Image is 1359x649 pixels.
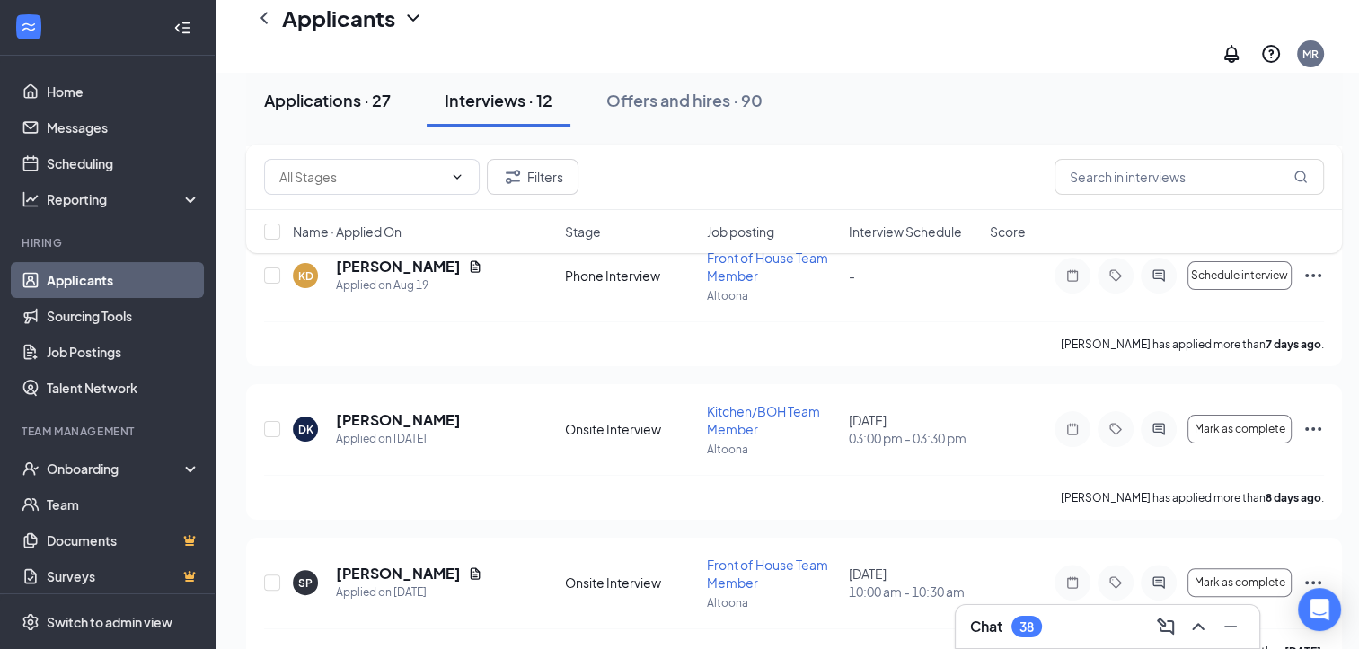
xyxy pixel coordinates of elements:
svg: Filter [502,166,524,188]
span: Mark as complete [1195,576,1285,589]
svg: Ellipses [1302,265,1324,286]
div: Reporting [47,190,201,208]
div: [DATE] [848,565,979,601]
b: 8 days ago [1266,491,1321,504]
span: Name · Applied On [293,223,402,241]
svg: UserCheck [22,460,40,478]
span: Front of House Team Member [707,250,828,284]
svg: Settings [22,613,40,631]
span: Score [990,223,1026,241]
span: Interview Schedule [848,223,961,241]
span: 10:00 am - 10:30 am [848,583,979,601]
div: Interviews · 12 [445,89,552,111]
svg: QuestionInfo [1260,43,1282,65]
button: Filter Filters [487,159,578,195]
h5: [PERSON_NAME] [336,410,461,430]
svg: Note [1062,422,1083,436]
button: Mark as complete [1187,415,1292,443]
svg: MagnifyingGlass [1293,170,1308,184]
svg: ActiveChat [1148,268,1169,283]
div: Applied on [DATE] [336,583,482,601]
a: Scheduling [47,145,200,181]
a: Messages [47,110,200,145]
a: Job Postings [47,334,200,370]
p: [PERSON_NAME] has applied more than . [1061,490,1324,505]
div: Applications · 27 [264,89,391,111]
b: 7 days ago [1266,338,1321,351]
input: Search in interviews [1055,159,1324,195]
div: Hiring [22,235,197,250]
a: Team [47,487,200,522]
span: Front of House Team Member [707,557,828,591]
span: Mark as complete [1195,423,1285,435]
a: Sourcing Tools [47,298,200,334]
h3: Chat [970,617,1002,636]
a: SurveysCrown [47,558,200,594]
div: DK [298,422,313,437]
svg: Collapse [173,19,191,37]
div: Open Intercom Messenger [1298,588,1341,631]
a: DocumentsCrown [47,522,200,558]
div: Onsite Interview [565,420,696,438]
svg: ChevronDown [450,170,464,184]
svg: Analysis [22,190,40,208]
svg: WorkstreamLogo [20,18,38,36]
div: Team Management [22,424,197,439]
a: Talent Network [47,370,200,406]
div: MR [1302,47,1319,62]
p: Altoona [707,442,838,457]
p: Altoona [707,595,838,610]
svg: Note [1062,268,1083,283]
div: Applied on [DATE] [336,430,461,448]
svg: Note [1062,575,1083,590]
span: Schedule interview [1191,269,1288,282]
button: ChevronUp [1184,612,1213,641]
div: KD [298,268,313,284]
svg: ActiveChat [1148,422,1169,436]
svg: ComposeMessage [1155,616,1177,637]
p: [PERSON_NAME] has applied more than . [1061,337,1324,352]
h1: Applicants [282,3,395,33]
div: [DATE] [848,411,979,447]
span: Job posting [707,223,774,241]
a: Applicants [47,262,200,298]
svg: Tag [1105,422,1126,436]
input: All Stages [279,167,443,187]
div: Offers and hires · 90 [606,89,763,111]
svg: Ellipses [1302,418,1324,440]
div: 38 [1019,619,1034,635]
p: Altoona [707,288,838,303]
h5: [PERSON_NAME] [336,564,461,583]
svg: Ellipses [1302,572,1324,593]
svg: Minimize [1220,616,1241,637]
a: Home [47,74,200,110]
div: Phone Interview [565,267,696,285]
div: SP [298,575,313,591]
button: Minimize [1216,612,1245,641]
button: Mark as complete [1187,568,1292,597]
svg: ChevronDown [402,7,424,29]
svg: ChevronUp [1187,616,1209,637]
svg: Tag [1105,575,1126,590]
div: Onsite Interview [565,574,696,592]
svg: ChevronLeft [253,7,275,29]
span: Kitchen/BOH Team Member [707,403,820,437]
button: Schedule interview [1187,261,1292,290]
div: Applied on Aug 19 [336,276,482,294]
svg: Notifications [1221,43,1242,65]
div: Onboarding [47,460,185,478]
svg: Tag [1105,268,1126,283]
span: - [848,267,854,284]
svg: ActiveChat [1148,575,1169,590]
span: 03:00 pm - 03:30 pm [848,429,979,447]
div: Switch to admin view [47,613,172,631]
svg: Document [468,566,482,581]
button: ComposeMessage [1152,612,1180,641]
span: Stage [565,223,601,241]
